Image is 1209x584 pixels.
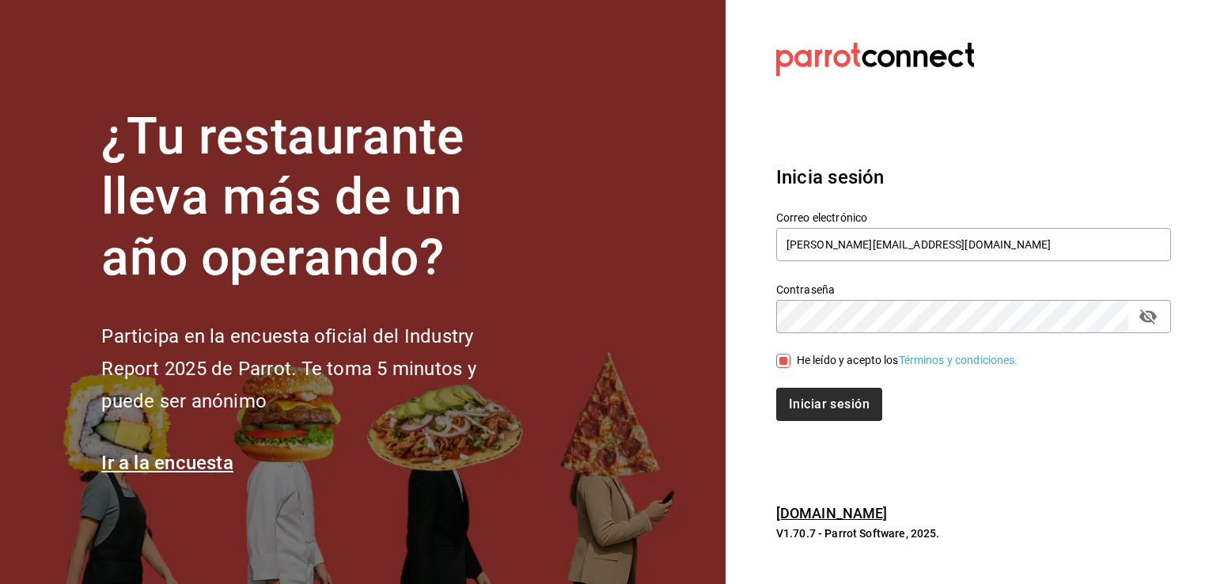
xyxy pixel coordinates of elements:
[776,228,1171,261] input: Ingresa tu correo electrónico
[776,505,888,521] a: [DOMAIN_NAME]
[776,163,1171,192] h3: Inicia sesión
[899,354,1018,366] a: Términos y condiciones.
[101,107,529,289] h1: ¿Tu restaurante lleva más de un año operando?
[101,320,529,417] h2: Participa en la encuesta oficial del Industry Report 2025 de Parrot. Te toma 5 minutos y puede se...
[101,452,233,474] a: Ir a la encuesta
[1135,303,1162,330] button: passwordField
[776,283,1171,294] label: Contraseña
[776,211,1171,222] label: Correo electrónico
[776,525,1171,541] p: V1.70.7 - Parrot Software, 2025.
[797,352,1018,369] div: He leído y acepto los
[776,388,882,421] button: Iniciar sesión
